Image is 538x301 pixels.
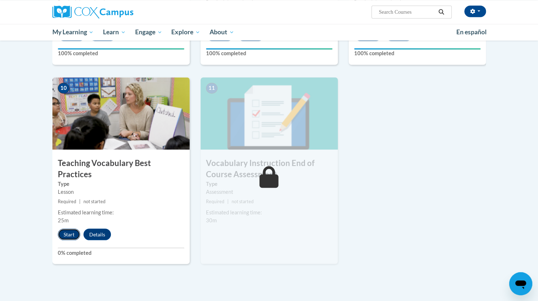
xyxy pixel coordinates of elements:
[201,77,338,149] img: Course Image
[52,5,133,18] img: Cox Campus
[206,217,217,223] span: 30m
[206,199,224,204] span: Required
[232,199,254,204] span: not started
[205,24,239,40] a: About
[58,208,184,216] div: Estimated learning time:
[58,49,184,57] label: 100% completed
[42,24,497,40] div: Main menu
[58,228,80,240] button: Start
[58,217,69,223] span: 25m
[98,24,130,40] a: Learn
[79,199,81,204] span: |
[52,77,190,149] img: Course Image
[436,8,447,16] button: Search
[83,199,106,204] span: not started
[378,8,436,16] input: Search Courses
[52,5,190,18] a: Cox Campus
[206,48,332,49] div: Your progress
[206,83,218,93] span: 11
[201,157,338,180] h3: Vocabulary Instruction End of Course Assessment
[48,24,99,40] a: My Learning
[103,28,126,36] span: Learn
[58,249,184,257] label: 0% completed
[509,272,532,295] iframe: Button to launch messaging window
[52,157,190,180] h3: Teaching Vocabulary Best Practices
[206,180,332,188] label: Type
[83,228,111,240] button: Details
[206,188,332,196] div: Assessment
[52,28,94,36] span: My Learning
[58,83,69,93] span: 10
[452,25,491,40] a: En español
[206,49,332,57] label: 100% completed
[354,49,481,57] label: 100% completed
[130,24,167,40] a: Engage
[227,199,229,204] span: |
[456,28,487,36] span: En español
[58,48,184,49] div: Your progress
[464,5,486,17] button: Account Settings
[171,28,200,36] span: Explore
[58,199,76,204] span: Required
[206,208,332,216] div: Estimated learning time:
[135,28,162,36] span: Engage
[58,180,184,188] label: Type
[354,48,481,49] div: Your progress
[58,188,184,196] div: Lesson
[210,28,234,36] span: About
[167,24,205,40] a: Explore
